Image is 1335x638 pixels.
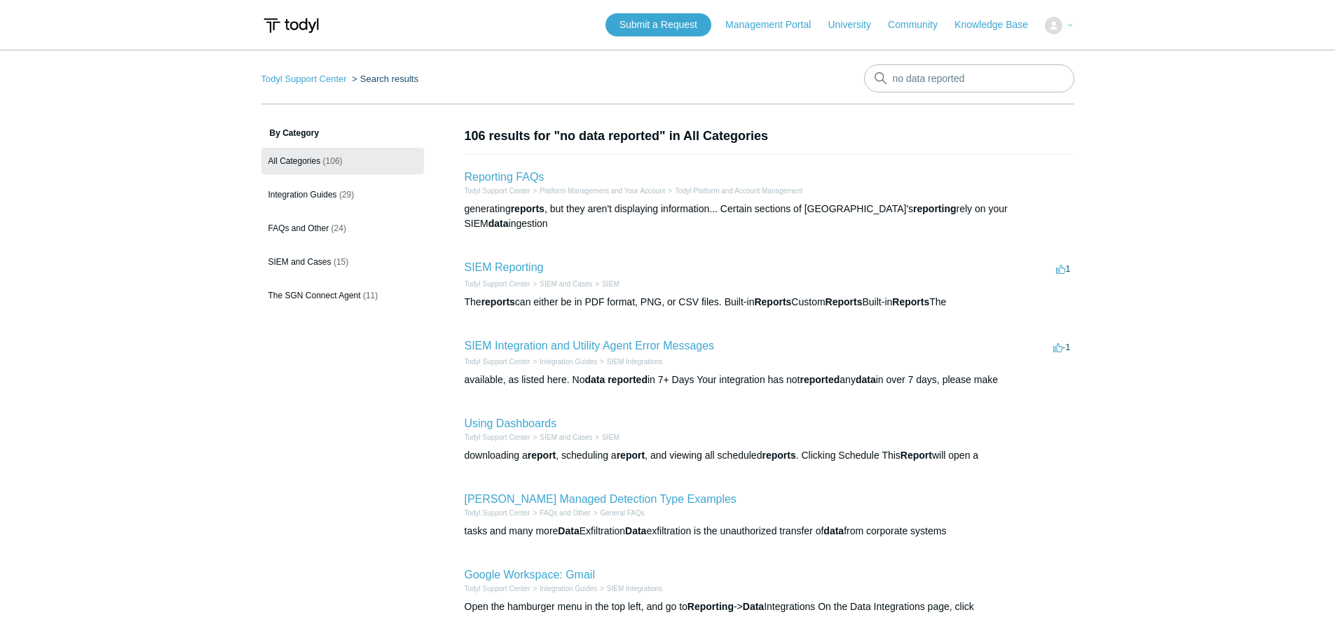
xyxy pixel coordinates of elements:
span: The SGN Connect Agent [268,291,361,300]
a: University [828,18,884,32]
div: generating , but they aren't displaying information... Certain sections of [GEOGRAPHIC_DATA]'s re... [465,202,1074,231]
em: data reported [585,374,648,385]
em: Reporting [687,601,734,612]
li: SIEM [592,432,619,443]
li: Integration Guides [530,356,597,367]
a: FAQs and Other [540,509,590,517]
li: SIEM Integrations [597,583,662,594]
input: Search [864,64,1074,92]
a: Reporting FAQs [465,171,545,183]
div: tasks and many more Exfiltration exfiltration is the unauthorized transfer of from corporate systems [465,524,1074,539]
a: Community [888,18,952,32]
li: Todyl Support Center [261,74,350,84]
a: SIEM Integration and Utility Agent Error Messages [465,340,715,352]
li: SIEM [592,279,619,289]
a: Todyl Support Center [465,280,530,288]
a: Integration Guides [540,358,597,366]
div: The can either be in PDF format, PNG, or CSV files. Built-in Custom Built-in The [465,295,1074,310]
em: reported [800,374,840,385]
a: Integration Guides (29) [261,181,424,208]
h1: 106 results for "no data reported" in All Categories [465,127,1074,146]
em: reports [511,203,545,214]
em: report [617,450,645,461]
a: Submit a Request [605,13,711,36]
a: The SGN Connect Agent (11) [261,282,424,309]
span: FAQs and Other [268,223,329,233]
em: data [823,525,844,536]
li: SIEM Integrations [597,356,662,367]
em: report [528,450,556,461]
li: Integration Guides [530,583,597,594]
a: All Categories (106) [261,148,424,174]
li: SIEM and Cases [530,432,592,443]
span: -1 [1053,342,1071,352]
span: (11) [363,291,378,300]
em: Data [625,525,646,536]
a: FAQs and Other (24) [261,215,424,242]
a: Google Workspace: Gmail [465,569,595,581]
a: Todyl Support Center [465,358,530,366]
li: Todyl Platform and Account Management [665,186,802,196]
span: (29) [339,190,354,200]
em: Reports [892,296,929,307]
span: (24) [331,223,346,233]
a: Management Portal [725,18,825,32]
li: General FAQs [591,508,645,518]
a: General FAQs [600,509,644,517]
a: SIEM Reporting [465,261,544,273]
a: Todyl Support Center [465,434,530,441]
a: Using Dashboards [465,417,557,429]
a: SIEM Integrations [607,585,662,592]
div: available, as listed here. No in 7+ Days Your integration has not any in over 7 days, please make [465,373,1074,387]
li: Todyl Support Center [465,186,530,196]
em: reporting [913,203,956,214]
li: Todyl Support Center [465,432,530,443]
a: Todyl Platform and Account Management [675,187,802,195]
em: reports [762,450,795,461]
em: reports [481,296,515,307]
a: SIEM and Cases [540,280,592,288]
li: Todyl Support Center [465,508,530,518]
a: SIEM and Cases [540,434,592,441]
li: Todyl Support Center [465,583,530,594]
li: Todyl Support Center [465,279,530,289]
li: SIEM and Cases [530,279,592,289]
span: 1 [1056,263,1070,274]
a: Todyl Support Center [465,585,530,592]
a: [PERSON_NAME] Managed Detection Type Examples [465,493,737,505]
em: Data [558,525,579,536]
a: Integration Guides [540,585,597,592]
span: All Categories [268,156,321,166]
em: data [856,374,876,385]
div: downloading a , scheduling a , and viewing all scheduled . Clicking Schedule This will open a [465,448,1074,463]
em: Report [901,450,932,461]
a: Platform Management and Your Account [540,187,665,195]
a: SIEM Integrations [607,358,662,366]
span: (15) [334,257,348,267]
a: Todyl Support Center [465,187,530,195]
em: Data [743,601,764,612]
li: Search results [349,74,418,84]
a: Todyl Support Center [261,74,347,84]
li: Todyl Support Center [465,356,530,367]
span: SIEM and Cases [268,257,331,267]
img: Todyl Support Center Help Center home page [261,13,321,39]
li: Platform Management and Your Account [530,186,665,196]
span: Integration Guides [268,190,337,200]
div: Open the hamburger menu in the top left, and go to -> Integrations On the Data Integrations page,... [465,599,1074,614]
h3: By Category [261,127,424,139]
em: data [488,218,509,229]
a: Knowledge Base [954,18,1042,32]
a: SIEM [602,434,619,441]
em: Reports [754,296,791,307]
span: (106) [323,156,343,166]
li: FAQs and Other [530,508,590,518]
a: SIEM and Cases (15) [261,249,424,275]
a: Todyl Support Center [465,509,530,517]
a: SIEM [602,280,619,288]
em: Reports [826,296,863,307]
